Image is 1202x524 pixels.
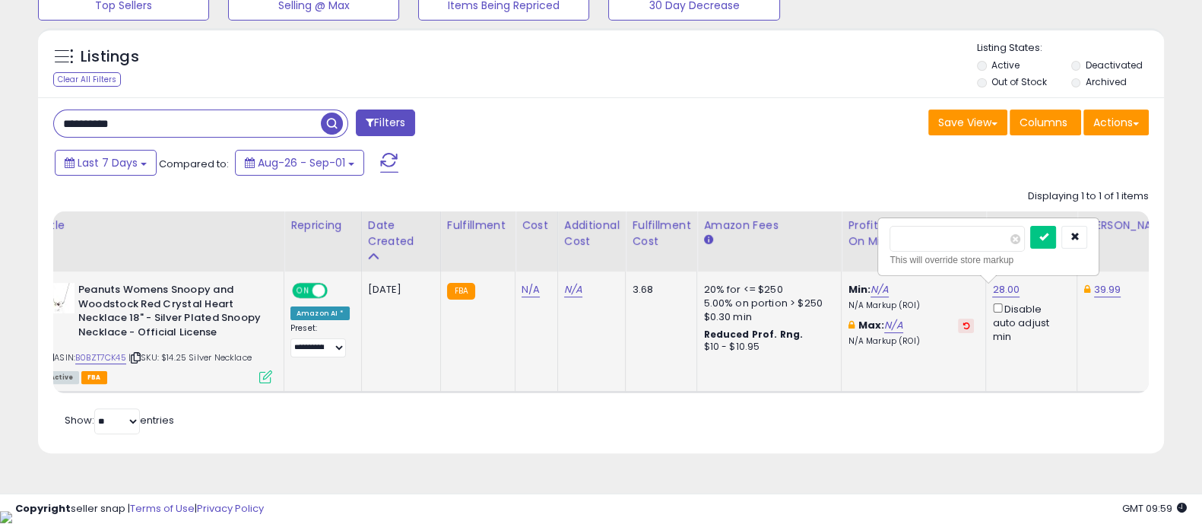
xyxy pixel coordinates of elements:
[522,282,540,297] a: N/A
[15,502,264,516] div: seller snap | |
[197,501,264,516] a: Privacy Policy
[632,283,685,297] div: 3.68
[703,283,829,297] div: 20% for <= $250
[992,282,1020,297] a: 28.00
[703,341,829,354] div: $10 - $10.95
[928,110,1007,135] button: Save View
[890,252,1087,268] div: This will override store markup
[848,300,974,311] p: N/A Markup (ROI)
[703,218,835,233] div: Amazon Fees
[848,282,871,297] b: Min:
[1028,189,1149,204] div: Displaying 1 to 1 of 1 items
[65,413,174,427] span: Show: entries
[130,501,195,516] a: Terms of Use
[75,351,126,364] a: B0BZT7CK45
[258,155,345,170] span: Aug-26 - Sep-01
[78,283,263,343] b: Peanuts Womens Snoopy and Woodstock Red Crystal Heart Necklace 18" - Silver Plated Snoopy Necklac...
[632,218,690,249] div: Fulfillment Cost
[977,41,1164,56] p: Listing States:
[128,351,252,364] span: | SKU: $14.25 Silver Necklace
[290,218,355,233] div: Repricing
[325,284,350,297] span: OFF
[1010,110,1081,135] button: Columns
[15,501,71,516] strong: Copyright
[81,46,139,68] h5: Listings
[53,72,121,87] div: Clear All Filters
[81,371,107,384] span: FBA
[991,75,1047,88] label: Out of Stock
[703,297,829,310] div: 5.00% on portion > $250
[293,284,312,297] span: ON
[992,300,1065,344] div: Disable auto adjust min
[1085,75,1126,88] label: Archived
[858,318,885,332] b: Max:
[1083,218,1174,233] div: [PERSON_NAME]
[368,218,434,249] div: Date Created
[356,110,415,136] button: Filters
[871,282,889,297] a: N/A
[235,150,364,176] button: Aug-26 - Sep-01
[884,318,902,333] a: N/A
[447,283,475,300] small: FBA
[564,282,582,297] a: N/A
[564,218,620,249] div: Additional Cost
[1122,501,1187,516] span: 2025-09-9 09:59 GMT
[1094,282,1121,297] a: 39.99
[703,310,829,324] div: $0.30 min
[78,155,138,170] span: Last 7 Days
[842,211,986,272] th: The percentage added to the cost of goods (COGS) that forms the calculator for Min & Max prices.
[848,336,974,347] p: N/A Markup (ROI)
[1085,59,1142,71] label: Deactivated
[703,328,803,341] b: Reduced Prof. Rng.
[1083,110,1149,135] button: Actions
[1020,115,1067,130] span: Columns
[44,371,79,384] span: All listings currently available for purchase on Amazon
[44,283,75,313] img: 31nvey2p7+L._SL40_.jpg
[290,306,350,320] div: Amazon AI *
[522,218,551,233] div: Cost
[703,233,712,247] small: Amazon Fees.
[368,283,429,297] div: [DATE]
[40,218,278,233] div: Title
[991,59,1020,71] label: Active
[290,323,350,357] div: Preset:
[848,218,979,249] div: Profit [PERSON_NAME] on Min/Max
[159,157,229,171] span: Compared to:
[55,150,157,176] button: Last 7 Days
[447,218,509,233] div: Fulfillment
